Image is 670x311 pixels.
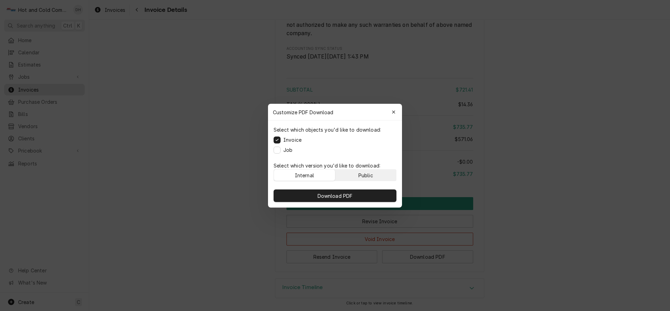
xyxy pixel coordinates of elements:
[295,171,314,179] div: Internal
[358,171,373,179] div: Public
[283,136,301,143] label: Invoice
[274,162,396,169] p: Select which version you'd like to download:
[274,189,396,202] button: Download PDF
[274,126,381,133] p: Select which objects you'd like to download:
[268,104,402,120] div: Customize PDF Download
[283,146,292,154] label: Job
[316,192,354,199] span: Download PDF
